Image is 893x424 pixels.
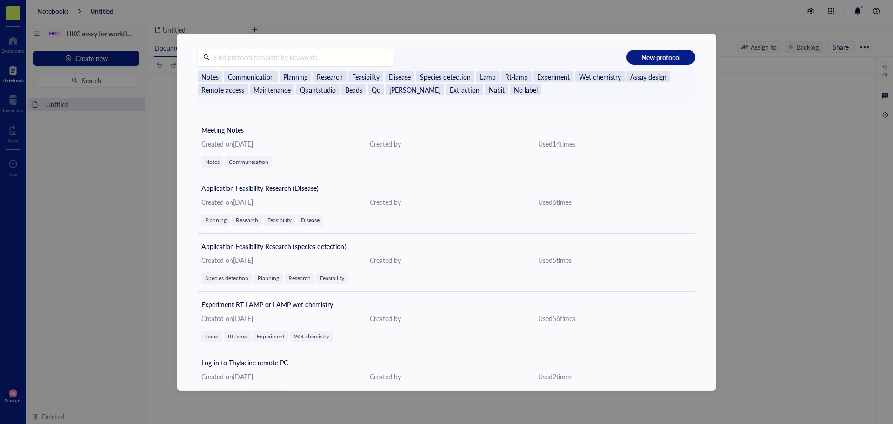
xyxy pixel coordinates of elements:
span: Application Feasibility Research (species detection) [201,242,347,251]
div: Created by [370,139,523,149]
div: Created on [DATE] [201,371,355,382]
div: Used 14 time s [538,139,692,149]
span: Experiment [533,71,573,82]
div: Used 5 time s [538,255,692,265]
span: Disease [385,71,414,82]
div: Created by [370,313,523,323]
span: Beads [341,84,366,95]
span: Application Feasibility Research (Disease) [201,183,319,193]
span: Qc [368,84,384,95]
span: Planning [280,71,311,82]
span: Experiment RT-LAMP or LAMP wet chemistry [201,300,333,309]
span: Species detection [416,71,474,82]
div: Created on [DATE] [201,313,355,323]
span: Nabit [485,84,508,95]
span: Lamp [476,71,500,82]
span: Communication [224,71,278,82]
div: Created by [370,255,523,265]
div: Used 2 time s [538,371,692,382]
button: New protocol [626,50,695,65]
div: Planning [205,217,227,223]
span: Feasibility [348,71,383,82]
div: Created by [370,197,523,207]
div: Disease [301,217,320,223]
span: Maintenance [250,84,294,95]
div: Used 6 time s [538,197,692,207]
span: Notes [198,71,222,82]
span: Log-in to Thylacine remote PC [201,358,288,367]
input: Find protocol template by keywords [210,49,393,66]
div: Used 56 time s [538,313,692,323]
div: Feasibility [267,217,292,223]
span: New protocol [641,53,680,61]
span: Rt-lamp [501,71,532,82]
div: Created on [DATE] [201,255,355,265]
div: Experiment [257,333,285,340]
div: Planning [258,275,279,282]
span: Remote access [198,84,248,95]
div: Created by [370,371,523,382]
div: Feasibility [320,275,344,282]
div: Rt-lamp [228,333,247,340]
span: Quantstudio [296,84,340,95]
span: No label [510,84,541,95]
span: Research [313,71,347,82]
div: Species detection [205,275,248,282]
span: Wet chemistry [575,71,625,82]
div: Research [288,275,311,282]
div: Research [236,217,258,223]
div: Notes [205,159,220,165]
span: [PERSON_NAME] [386,84,444,95]
div: Communication [229,159,268,165]
div: Lamp [205,333,219,340]
span: Meeting Notes [201,125,244,135]
span: Extraction [446,84,483,95]
div: Created on [DATE] [201,139,355,149]
div: Created on [DATE] [201,197,355,207]
span: Assay design [626,71,670,82]
div: Wet chemistry [294,333,329,340]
